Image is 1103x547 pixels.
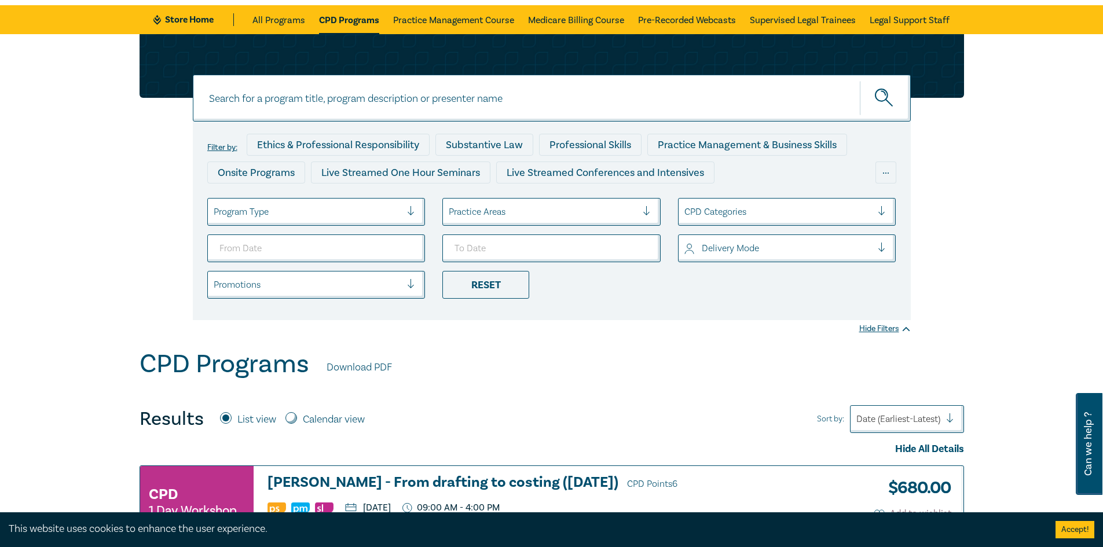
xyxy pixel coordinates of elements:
[638,5,736,34] a: Pre-Recorded Webcasts
[1083,400,1094,488] span: Can we help ?
[149,505,237,516] small: 1 Day Workshop
[435,134,533,156] div: Substantive Law
[153,13,234,26] a: Store Home
[528,5,624,34] a: Medicare Billing Course
[539,134,642,156] div: Professional Skills
[237,412,276,427] label: List view
[303,412,365,427] label: Calendar view
[207,161,305,183] div: Onsite Programs
[207,189,391,211] div: Live Streamed Practical Workshops
[870,5,950,34] a: Legal Support Staff
[875,161,896,183] div: ...
[856,413,859,425] input: Sort by
[252,5,305,34] a: All Programs
[874,507,951,520] button: Add to wishlist
[668,189,775,211] div: National Programs
[496,161,714,183] div: Live Streamed Conferences and Intensives
[140,442,964,457] div: Hide All Details
[315,502,334,513] img: Substantive Law
[267,475,743,492] a: [PERSON_NAME] - From drafting to costing ([DATE]) CPD Points6
[397,189,530,211] div: Pre-Recorded Webcasts
[880,475,951,501] h3: $ 680.00
[247,134,430,156] div: Ethics & Professional Responsibility
[817,413,844,425] span: Sort by:
[442,234,661,262] input: To Date
[214,278,216,291] input: select
[327,360,392,375] a: Download PDF
[684,242,687,255] input: select
[291,502,310,513] img: Practice Management & Business Skills
[393,5,514,34] a: Practice Management Course
[193,75,911,122] input: Search for a program title, program description or presenter name
[140,349,309,379] h1: CPD Programs
[311,161,490,183] div: Live Streamed One Hour Seminars
[750,5,856,34] a: Supervised Legal Trainees
[267,475,743,492] h3: [PERSON_NAME] - From drafting to costing ([DATE])
[684,205,687,218] input: select
[536,189,662,211] div: 10 CPD Point Packages
[207,234,426,262] input: From Date
[627,478,677,490] span: CPD Points 6
[149,484,178,505] h3: CPD
[449,205,451,218] input: select
[647,134,847,156] div: Practice Management & Business Skills
[267,502,286,513] img: Professional Skills
[319,5,379,34] a: CPD Programs
[207,143,237,152] label: Filter by:
[442,271,529,299] div: Reset
[9,522,1038,537] div: This website uses cookies to enhance the user experience.
[402,502,500,513] p: 09:00 AM - 4:00 PM
[859,323,911,335] div: Hide Filters
[214,205,216,218] input: select
[140,408,204,431] h4: Results
[1056,521,1094,538] button: Accept cookies
[345,503,391,512] p: [DATE]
